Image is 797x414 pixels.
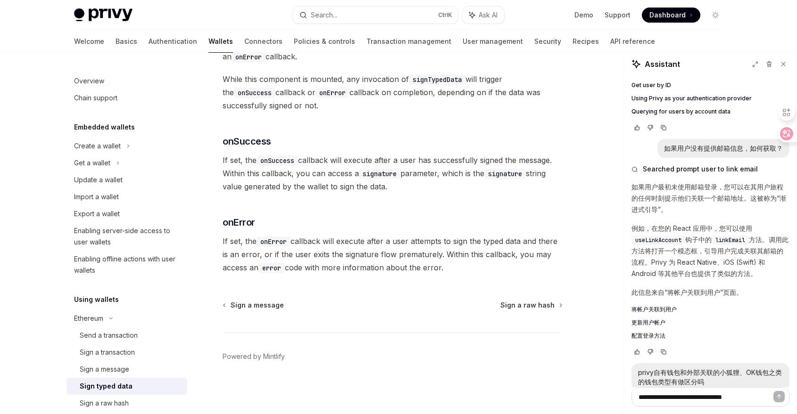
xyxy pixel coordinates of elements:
span: useLinkAccount [635,236,681,244]
p: 例如，在您的 React 应用中，您可以使用 钩子中的 方法。调用此方法将打开一个模态框，引导用户完成关联其邮箱的流程。Privy 为 React Native、iOS (Swift) 和 An... [631,223,789,279]
a: Overview [66,73,187,89]
span: While this component is mounted, any invocation of will trigger the callback or callback on compl... [223,73,563,112]
div: Import a wallet [74,191,119,203]
div: Sign a message [80,364,129,375]
a: User management [463,30,523,53]
span: onError [223,216,255,229]
div: Export a wallet [74,208,120,219]
a: Demo [574,10,593,20]
a: Get user by ID [631,81,789,89]
a: Transaction management [366,30,451,53]
span: If set, the callback will execute after a user has successfully signed the message. Within this c... [223,154,563,193]
code: onError [257,236,291,247]
span: Sign a raw hash [500,300,555,310]
span: Searched prompt user to link email [643,164,758,174]
code: onSuccess [234,88,275,98]
div: Enabling offline actions with user wallets [74,253,182,276]
div: Search... [311,9,337,21]
span: Querying for users by account data [631,108,731,115]
a: API reference [610,30,655,53]
div: Get a wallet [74,157,110,169]
code: signature [484,169,526,179]
a: Welcome [74,30,104,53]
a: Chain support [66,89,187,106]
button: Searched prompt user to link email [631,164,789,174]
code: signTypedData [409,74,465,85]
a: Sign a raw hash [66,395,187,412]
div: Sign typed data [80,381,133,392]
div: Enabling server-side access to user wallets [74,225,182,248]
div: Create a wallet [74,140,121,152]
button: Send message [773,391,785,402]
code: onError [232,52,266,62]
h5: Embedded wallets [74,122,135,133]
a: Update a wallet [66,171,187,188]
a: Dashboard [642,8,700,23]
div: Overview [74,75,104,87]
a: Authentication [149,30,197,53]
button: Search...CtrlK [293,7,458,24]
span: Get user by ID [631,81,671,89]
a: 更新用户帐户 [631,319,789,326]
div: Send a transaction [80,330,138,341]
a: Connectors [244,30,282,53]
div: Sign a raw hash [80,398,129,409]
a: Enabling server-side access to user wallets [66,222,187,251]
a: Policies & controls [294,30,355,53]
a: Support [605,10,631,20]
a: 配置登录方法 [631,332,789,340]
span: 将帐户关联到用户 [631,306,677,313]
a: Send a transaction [66,327,187,344]
p: 此信息来自“将帐户关联到用户”页面。 [631,287,789,298]
span: Using Privy as your authentication provider [631,95,752,102]
a: Sign a raw hash [500,300,562,310]
code: signature [359,169,400,179]
a: Basics [116,30,137,53]
span: Dashboard [649,10,686,20]
code: onSuccess [257,155,298,166]
span: Ask AI [479,10,498,20]
a: Powered by Mintlify [223,352,285,361]
span: If set, the callback will execute after a user attempts to sign the typed data and there is an er... [223,235,563,274]
span: 更新用户帐户 [631,319,665,326]
div: privy自有钱包和外部关联的小狐狸、OK钱包之类的钱包类型有做区分吗 [638,368,783,387]
div: Chain support [74,92,117,104]
span: 配置登录方法 [631,332,665,340]
a: Wallets [208,30,233,53]
button: Ask AI [463,7,504,24]
div: Ethereum [74,313,103,324]
a: Sign a message [66,361,187,378]
a: 将帐户关联到用户 [631,306,789,313]
button: Toggle dark mode [708,8,723,23]
a: Enabling offline actions with user wallets [66,251,187,279]
a: Querying for users by account data [631,108,789,115]
span: onSuccess [223,135,271,148]
div: 如果用户没有提供邮箱信息，如何获取？ [664,144,783,153]
div: Update a wallet [74,174,123,186]
img: light logo [74,8,133,22]
a: Export a wallet [66,205,187,222]
span: linkEmail [715,236,745,244]
code: error [258,263,285,273]
a: Sign a message [224,300,284,310]
h5: Using wallets [74,294,119,305]
a: Sign typed data [66,378,187,395]
a: Import a wallet [66,188,187,205]
p: 如果用户最初未使用邮箱登录，您可以在其用户旅程的任何时刻提示他们关联一个邮箱地址。这被称为“渐进式引导”。 [631,181,789,215]
a: Using Privy as your authentication provider [631,95,789,102]
a: Recipes [573,30,599,53]
a: Sign a transaction [66,344,187,361]
span: Assistant [645,58,680,70]
a: Security [534,30,561,53]
div: Sign a transaction [80,347,135,358]
span: Sign a message [231,300,284,310]
code: onError [315,88,349,98]
span: Ctrl K [438,11,452,19]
